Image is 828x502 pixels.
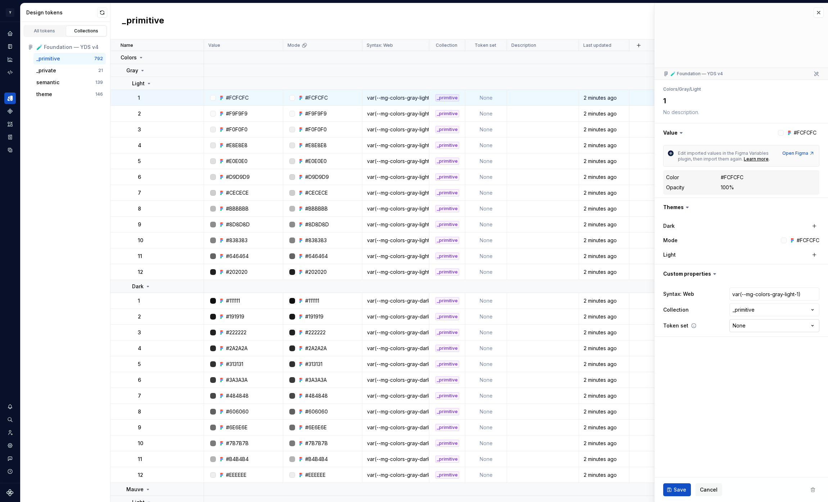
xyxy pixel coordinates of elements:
[363,297,429,304] div: var(--mg-colors-gray-dark-1)
[511,42,536,48] p: Description
[36,44,103,51] div: 🧪 Foundation — YDS v4
[363,376,429,384] div: var(--mg-colors-gray-dark-6)
[138,205,141,212] p: 8
[226,471,246,479] div: #EEEEEE
[465,248,507,264] td: None
[363,313,429,320] div: var(--mg-colors-gray-dark-2)
[305,237,327,244] div: #838383
[95,91,103,97] div: 146
[663,237,678,244] label: Mode
[226,297,240,304] div: #111111
[367,42,393,48] p: Syntax: Web
[305,471,326,479] div: #EEEEEE
[33,53,106,64] button: _primitive792
[435,268,459,276] div: _primitive
[226,361,243,368] div: #313131
[4,118,16,130] a: Assets
[138,297,140,304] p: 1
[744,156,769,162] a: Learn more
[465,90,507,106] td: None
[579,392,629,399] div: 2 minutes ago
[579,189,629,196] div: 2 minutes ago
[305,392,328,399] div: #484848
[27,28,63,34] div: All tokens
[305,126,327,133] div: #F0F0F0
[305,345,327,352] div: #2A2A2A
[305,329,326,336] div: #222222
[689,86,691,92] li: /
[208,42,220,48] p: Value
[579,424,629,431] div: 2 minutes ago
[579,456,629,463] div: 2 minutes ago
[138,424,141,431] p: 9
[695,483,722,496] button: Cancel
[435,221,459,228] div: _primitive
[465,137,507,153] td: None
[579,440,629,447] div: 2 minutes ago
[4,67,16,78] a: Code automation
[226,221,250,228] div: #8D8D8D
[305,297,319,304] div: #111111
[363,268,429,276] div: var(--mg-colors-gray-light-12)
[465,356,507,372] td: None
[363,440,429,447] div: var(--mg-colors-gray-dark-10)
[465,106,507,122] td: None
[138,158,141,165] p: 5
[4,41,16,52] a: Documentation
[138,221,141,228] p: 9
[4,144,16,156] a: Data sources
[579,408,629,415] div: 2 minutes ago
[33,77,106,88] button: semantic139
[579,142,629,149] div: 2 minutes ago
[305,268,327,276] div: #202020
[363,110,429,117] div: var(--mg-colors-gray-light-2)
[226,237,248,244] div: #838383
[226,173,250,181] div: #D9D9D9
[691,86,701,92] li: Light
[226,329,246,336] div: #222222
[769,156,770,162] span: .
[4,105,16,117] a: Components
[363,237,429,244] div: var(--mg-colors-gray-light-10)
[26,9,97,16] div: Design tokens
[363,456,429,463] div: var(--mg-colors-gray-dark-11)
[305,205,328,212] div: #BBBBBB
[226,268,248,276] div: #202020
[4,440,16,451] div: Settings
[4,401,16,412] div: Notifications
[579,361,629,368] div: 2 minutes ago
[579,173,629,181] div: 2 minutes ago
[435,392,459,399] div: _primitive
[226,126,248,133] div: #F0F0F0
[721,174,743,181] div: #FCFCFC
[33,65,106,76] button: _private21
[226,94,249,101] div: #FCFCFC
[226,158,248,165] div: #E0E0E0
[121,42,133,48] p: Name
[465,217,507,232] td: None
[465,122,507,137] td: None
[138,408,141,415] p: 8
[6,489,14,496] a: Supernova Logo
[126,486,144,493] p: Mauve
[363,173,429,181] div: var(--mg-colors-gray-light-6)
[95,80,103,85] div: 139
[579,268,629,276] div: 2 minutes ago
[663,290,694,298] label: Syntax: Web
[138,142,141,149] p: 4
[663,322,688,329] label: Token set
[465,169,507,185] td: None
[138,376,141,384] p: 6
[797,237,819,244] div: #FCFCFC
[138,110,141,117] p: 2
[226,392,249,399] div: #484848
[579,237,629,244] div: 2 minutes ago
[583,42,611,48] p: Last updated
[782,150,815,156] div: Open Figma
[226,110,248,117] div: #F9F9F9
[435,158,459,165] div: _primitive
[4,92,16,104] a: Design tokens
